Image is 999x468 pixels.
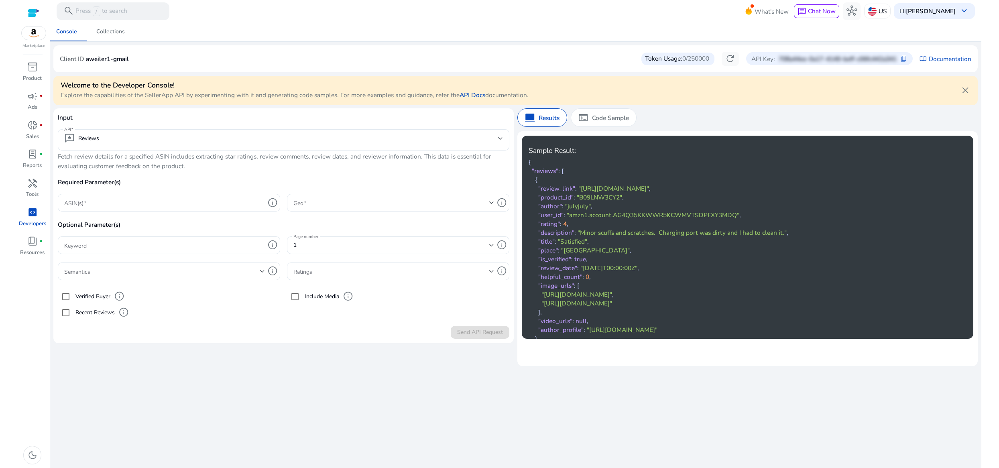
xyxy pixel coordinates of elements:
[574,193,575,201] span: :
[587,326,657,334] span: "[URL][DOMAIN_NAME]"
[26,191,39,199] p: Tools
[574,228,576,237] span: :
[538,193,574,201] span: "product_id"
[574,281,576,290] span: :
[75,6,127,16] p: Press to search
[960,85,971,96] span: close
[587,317,588,325] span: ,
[575,184,577,193] span: :
[580,264,637,272] span: "[DATE]T00:00:00Z"
[561,246,630,254] span: "[GEOGRAPHIC_DATA]"
[96,29,125,35] div: Collections
[267,266,278,276] span: info
[18,147,47,176] a: lab_profilefiber_manual_recordReports
[538,202,562,210] span: "author"
[532,167,558,175] span: "reviews"
[27,207,38,218] span: code_blocks
[560,220,562,228] span: :
[630,246,631,254] span: ,
[538,255,571,263] span: "is_verified"
[114,291,124,301] span: info
[564,211,565,219] span: :
[18,234,47,263] a: book_4fiber_manual_recordResources
[739,211,741,219] span: ,
[538,246,558,254] span: "place"
[27,236,38,246] span: book_4
[574,255,586,263] span: true
[637,264,639,272] span: ,
[74,292,110,301] label: Verified Buyer
[787,228,788,237] span: ,
[555,237,556,246] span: :
[23,162,42,170] p: Reports
[93,6,100,16] span: /
[525,112,535,123] span: computer
[60,54,84,63] p: Client ID
[751,54,775,63] p: API Key:
[22,43,45,49] p: Marketplace
[578,228,787,237] span: "Minor scuffs and scratches. Charging port was dirty and I had to clean it."
[649,184,651,193] span: ,
[578,112,588,123] span: terminal
[641,53,714,65] div: Token Usage:
[567,220,568,228] span: ,
[906,7,956,15] b: [PERSON_NAME]
[538,308,540,316] span: ]
[58,220,509,236] p: Optional Parameter(s)
[794,4,839,18] button: chatChat Now
[538,264,577,272] span: "review_date"
[18,176,47,205] a: handymanTools
[18,206,47,234] a: code_blocksDevelopers
[61,90,529,100] p: Explore the capabilities of the SellerApp API by experimenting with it and generating code sample...
[538,273,582,281] span: "helpful_count"
[118,307,129,317] span: info
[529,158,531,166] span: {
[577,281,579,290] span: [
[64,126,71,132] mat-label: API
[27,178,38,189] span: handyman
[27,450,38,460] span: dark_mode
[843,2,861,20] button: hub
[592,113,629,122] p: Code Sample
[27,91,38,102] span: campaign
[58,152,509,170] p: Fetch review details for a specified ASIN includes extracting star ratings, review comments, revi...
[587,237,589,246] span: ,
[39,124,43,127] span: fiber_manual_record
[682,54,709,63] span: 0/250000
[496,266,507,276] span: info
[571,255,573,263] span: :
[541,290,612,299] span: "[URL][DOMAIN_NAME]"
[18,118,47,147] a: donut_smallfiber_manual_recordSales
[558,167,560,175] span: :
[538,281,574,290] span: "image_urls"
[538,220,560,228] span: "rating"
[19,220,46,228] p: Developers
[496,197,507,208] span: info
[563,220,567,228] span: 4
[541,299,612,307] span: "[URL][DOMAIN_NAME]"
[538,326,584,334] span: "author_profile"
[622,193,624,201] span: ,
[64,133,75,144] span: reviews
[538,228,574,237] span: "description"
[558,237,587,246] span: "Satisfied"
[267,197,278,208] span: info
[959,6,969,16] span: keyboard_arrow_down
[23,75,42,83] p: Product
[539,113,560,122] p: Results
[18,89,47,118] a: campaignfiber_manual_recordAds
[22,26,46,40] img: amazon.svg
[920,55,927,63] span: import_contacts
[576,317,587,325] span: null
[582,273,584,281] span: :
[562,202,564,210] span: :
[58,177,509,194] p: Required Parameter(s)
[586,255,588,263] span: ,
[56,29,77,35] div: Console
[63,6,74,16] span: search
[460,91,485,99] a: API Docs
[58,113,509,129] p: Input
[293,241,297,249] span: 1
[725,53,735,64] span: refresh
[343,291,353,301] span: info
